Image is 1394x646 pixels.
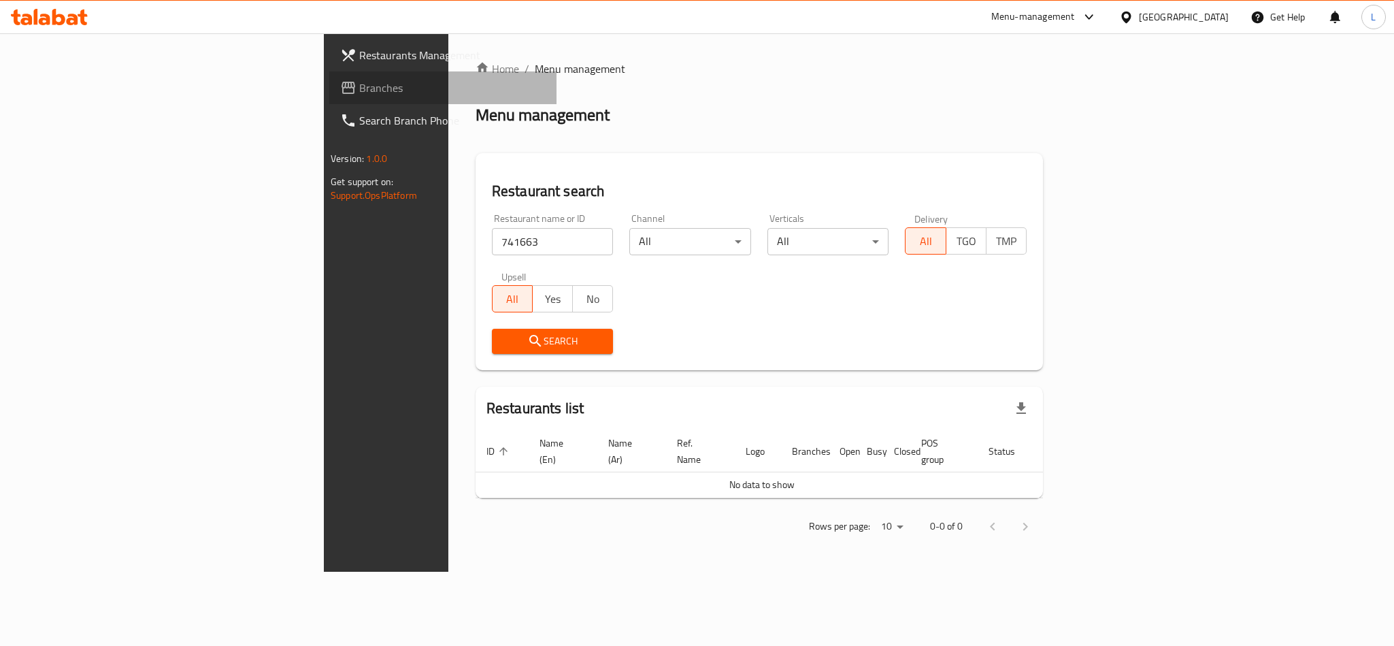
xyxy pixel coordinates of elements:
h2: Menu management [476,104,610,126]
nav: breadcrumb [476,61,1043,77]
span: Get support on: [331,173,393,191]
span: Restaurants Management [359,47,546,63]
span: Name (Ar) [608,435,650,468]
span: Version: [331,150,364,167]
div: All [629,228,751,255]
span: Menu management [535,61,625,77]
span: Yes [538,289,567,309]
span: All [498,289,527,309]
button: Yes [532,285,573,312]
label: Upsell [501,272,527,281]
span: L [1371,10,1376,25]
span: No data to show [729,476,795,494]
div: All [767,228,889,255]
input: Search for restaurant name or ID.. [492,228,614,255]
button: All [492,285,533,312]
span: Ref. Name [677,435,718,468]
span: All [911,231,940,251]
p: Rows per page: [809,518,870,535]
a: Search Branch Phone [329,104,557,137]
button: No [572,285,613,312]
div: Menu-management [991,9,1075,25]
button: TMP [986,227,1027,255]
span: 1.0.0 [366,150,387,167]
a: Branches [329,71,557,104]
span: TMP [992,231,1021,251]
span: No [578,289,608,309]
button: All [905,227,946,255]
button: TGO [946,227,986,255]
th: Logo [735,431,781,472]
label: Delivery [914,214,948,223]
span: TGO [952,231,981,251]
th: Closed [883,431,910,472]
span: Status [989,443,1033,459]
span: POS group [921,435,961,468]
th: Branches [781,431,829,472]
span: Branches [359,80,546,96]
a: Restaurants Management [329,39,557,71]
span: Name (En) [540,435,581,468]
span: ID [486,443,512,459]
div: Export file [1005,392,1038,425]
table: enhanced table [476,431,1096,498]
h2: Restaurant search [492,181,1027,201]
div: Rows per page: [876,517,908,537]
h2: Restaurants list [486,398,584,419]
button: Search [492,329,614,354]
div: [GEOGRAPHIC_DATA] [1139,10,1229,25]
p: 0-0 of 0 [930,518,963,535]
th: Open [829,431,856,472]
span: Search [503,333,603,350]
th: Busy [856,431,883,472]
a: Support.OpsPlatform [331,187,417,204]
span: Search Branch Phone [359,112,546,129]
